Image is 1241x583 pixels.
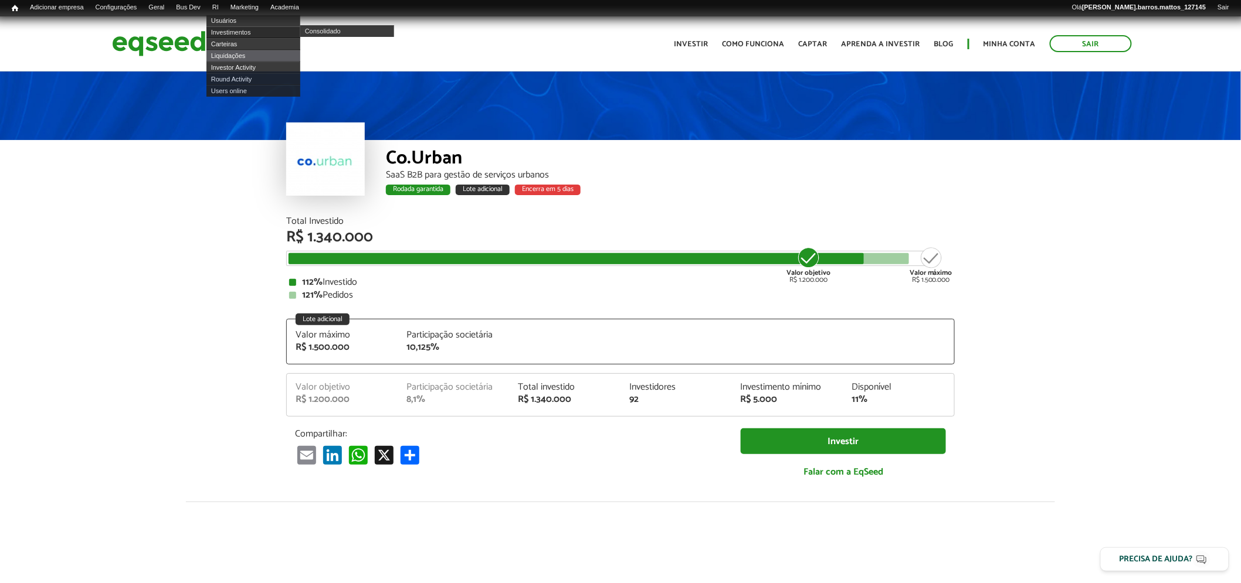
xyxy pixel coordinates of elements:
div: Disponível [852,383,945,392]
div: Lote adicional [456,185,510,195]
a: Aprenda a investir [842,40,920,48]
a: Bus Dev [170,3,206,12]
a: Olá[PERSON_NAME].barros.mattos_127145 [1066,3,1212,12]
div: Total Investido [286,217,955,226]
a: Configurações [90,3,143,12]
div: Lote adicional [296,313,350,325]
div: Valor objetivo [296,383,389,392]
strong: Valor máximo [910,267,952,278]
a: Investir [674,40,708,48]
p: Compartilhar: [295,428,723,439]
a: X [372,445,396,465]
div: SaaS B2B para gestão de serviços urbanos [386,171,955,180]
div: R$ 1.500.000 [910,246,952,284]
div: Rodada garantida [386,185,450,195]
div: R$ 1.340.000 [286,230,955,245]
a: Academia [265,3,305,12]
div: R$ 1.500.000 [296,343,389,352]
a: WhatsApp [347,445,370,465]
div: Co.Urban [386,149,955,171]
div: 92 [629,395,723,404]
div: Pedidos [289,291,952,300]
div: 10,125% [407,343,501,352]
a: Falar com a EqSeed [741,460,946,484]
a: Captar [799,40,828,48]
a: Email [295,445,318,465]
span: Início [12,4,18,12]
div: Investimento mínimo [741,383,835,392]
a: LinkedIn [321,445,344,465]
div: Participação societária [407,383,501,392]
img: EqSeed [112,28,206,59]
div: Valor máximo [296,330,389,340]
a: Geral [143,3,170,12]
strong: [PERSON_NAME].barros.mattos_127145 [1082,4,1206,11]
strong: 112% [302,274,323,290]
a: Sair [1050,35,1132,52]
div: Investidores [629,383,723,392]
a: Minha conta [984,40,1036,48]
a: Sair [1212,3,1235,12]
div: Encerra em 5 dias [515,185,581,195]
a: Marketing [225,3,265,12]
div: R$ 1.200.000 [787,246,831,284]
strong: 121% [302,287,323,303]
a: RI [206,3,225,12]
a: Blog [934,40,954,48]
a: Compartilhar [398,445,422,465]
div: Participação societária [407,330,501,340]
div: R$ 5.000 [741,395,835,404]
div: R$ 1.340.000 [518,395,612,404]
a: Como funciona [723,40,785,48]
div: 8,1% [407,395,501,404]
strong: Valor objetivo [787,267,831,278]
div: 11% [852,395,945,404]
div: Total investido [518,383,612,392]
a: Usuários [206,15,300,26]
div: R$ 1.200.000 [296,395,389,404]
div: Investido [289,278,952,287]
a: Investir [741,428,946,455]
a: Adicionar empresa [24,3,90,12]
a: Início [6,3,24,14]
